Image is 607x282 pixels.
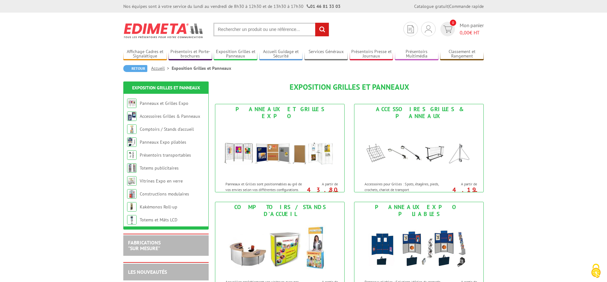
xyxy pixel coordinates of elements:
a: Retour [123,65,147,72]
span: A partir de [306,182,338,187]
strong: 01 46 81 33 03 [307,3,340,9]
a: Totems et Mâts LCD [140,217,177,223]
p: Panneaux et Grilles sont positionnables au gré de vos envies selon vos différentes configurations. [225,181,304,192]
a: LES NOUVEAUTÉS [128,269,167,275]
div: Nos équipes sont à votre service du lundi au vendredi de 8h30 à 12h30 et de 13h30 à 17h30 [123,3,340,9]
sup: HT [472,190,477,195]
a: Services Généraux [304,49,348,59]
input: Rechercher un produit ou une référence... [213,23,329,36]
h1: Exposition Grilles et Panneaux [215,83,484,91]
a: Présentoirs Multimédia [395,49,438,59]
a: FABRICATIONS"Sur Mesure" [128,239,161,251]
a: Panneaux et Grilles Expo [140,100,188,106]
img: Panneaux Expo pliables [360,219,477,276]
img: Totems et Mâts LCD [127,215,137,225]
span: Mon panier [460,22,484,36]
img: Panneaux et Grilles Expo [221,121,338,178]
a: Catalogue gratuit [414,3,448,9]
a: devis rapide 0 Mon panier 0,00€ HT [439,22,484,36]
span: 0 [450,20,456,26]
img: Accessoires Grilles & Panneaux [127,111,137,121]
span: € HT [460,29,484,36]
a: Exposition Grilles et Panneaux [214,49,257,59]
img: devis rapide [425,25,432,33]
a: Kakémonos Roll-up [140,204,177,210]
img: Vitrines Expo en verre [127,176,137,186]
a: Panneaux Expo pliables [140,139,186,145]
img: Kakémonos Roll-up [127,202,137,212]
a: Accueil Guidage et Sécurité [259,49,303,59]
a: Vitrines Expo en verre [140,178,183,184]
a: Constructions modulaires [140,191,189,197]
a: Panneaux et Grilles Expo Panneaux et Grilles Expo Panneaux et Grilles sont positionnables au gré ... [215,104,345,192]
div: Accessoires Grilles & Panneaux [356,106,482,120]
a: Accueil [151,65,172,71]
li: Exposition Grilles et Panneaux [172,65,231,71]
img: Présentoirs transportables [127,150,137,160]
img: Panneaux Expo pliables [127,137,137,147]
p: Accessoires pour Grilles : Spots, étagères, pieds, crochets, chariot de transport [365,181,443,192]
div: Comptoirs / Stands d'accueil [217,204,343,218]
img: Accessoires Grilles & Panneaux [360,121,477,178]
sup: HT [333,190,338,195]
img: Totems publicitaires [127,163,137,173]
div: | [414,3,484,9]
span: A partir de [445,182,477,187]
a: Comptoirs / Stands d'accueil [140,126,194,132]
input: rechercher [315,23,329,36]
a: Commande rapide [449,3,484,9]
img: Comptoirs / Stands d'accueil [127,124,137,134]
a: Présentoirs et Porte-brochures [169,49,212,59]
a: Exposition Grilles et Panneaux [132,85,200,91]
span: 0,00 [460,29,469,36]
img: devis rapide [408,25,414,33]
a: Présentoirs transportables [140,152,191,158]
a: Classement et Rangement [440,49,484,59]
a: Accessoires Grilles & Panneaux [140,113,200,119]
img: Constructions modulaires [127,189,137,199]
img: Panneaux et Grilles Expo [127,99,137,108]
img: Edimeta [123,19,204,42]
div: Panneaux Expo pliables [356,204,482,218]
a: Affichage Cadres et Signalétique [123,49,167,59]
p: 43.80 € [303,188,338,195]
a: Présentoirs Presse et Journaux [350,49,393,59]
img: Cookies (fenêtre modale) [588,263,604,279]
a: Accessoires Grilles & Panneaux Accessoires Grilles & Panneaux Accessoires pour Grilles : Spots, é... [354,104,484,192]
a: Totems publicitaires [140,165,179,171]
button: Cookies (fenêtre modale) [585,261,607,282]
p: 4.19 € [442,188,477,195]
img: devis rapide [443,26,452,33]
img: Comptoirs / Stands d'accueil [221,219,338,276]
div: Panneaux et Grilles Expo [217,106,343,120]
